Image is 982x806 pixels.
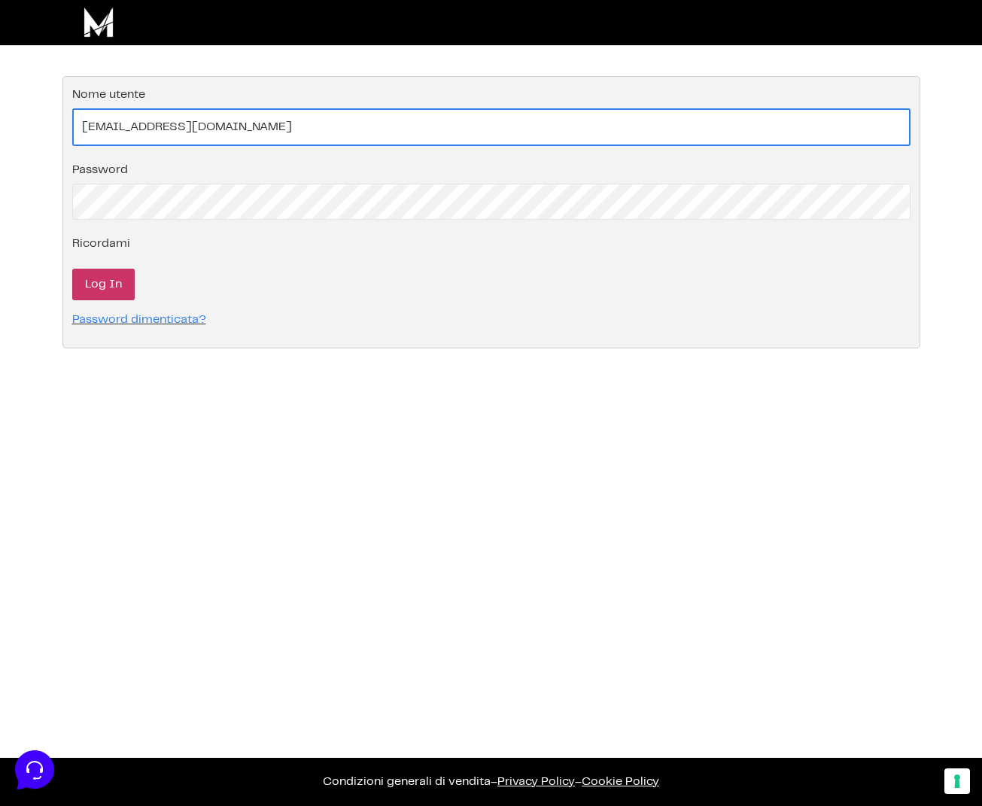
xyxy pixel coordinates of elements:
[232,504,254,518] p: Aiuto
[323,776,491,787] a: Condizioni generali di vendita
[72,314,206,325] a: Password dimenticata?
[24,84,54,114] img: dark
[497,776,575,787] a: Privacy Policy
[24,126,277,157] button: Inizia una conversazione
[72,89,145,101] label: Nome utente
[130,504,171,518] p: Messaggi
[98,135,222,148] span: Inizia una conversazione
[944,768,970,794] button: Le tue preferenze relative al consenso per le tecnologie di tracciamento
[12,747,57,792] iframe: Customerly Messenger Launcher
[72,269,135,300] input: Log In
[160,187,277,199] a: Apri Centro Assistenza
[12,483,105,518] button: Home
[24,60,128,72] span: Le tue conversazioni
[72,84,102,114] img: dark
[72,164,128,176] label: Password
[105,483,197,518] button: Messaggi
[48,84,78,114] img: dark
[582,776,659,787] span: Cookie Policy
[34,219,246,234] input: Cerca un articolo...
[12,12,253,36] h2: Ciao da Marketers 👋
[15,773,967,791] p: – –
[196,483,289,518] button: Aiuto
[72,238,130,250] label: Ricordami
[45,504,71,518] p: Home
[24,187,117,199] span: Trova una risposta
[72,108,911,146] input: Nome utente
